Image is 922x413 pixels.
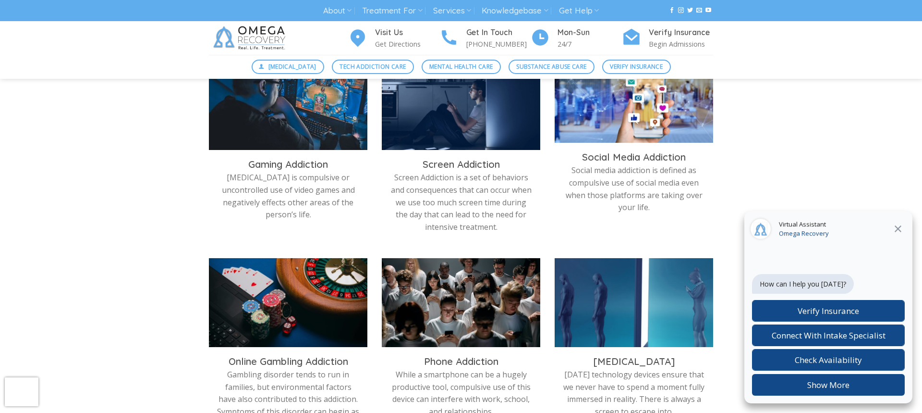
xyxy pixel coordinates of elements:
h3: Social Media Addiction [562,151,706,163]
img: Omega Recovery [209,21,293,55]
a: Visit Us Get Directions [348,26,439,50]
p: Social media addiction is defined as compulsive use of social media even when those platforms are... [562,164,706,213]
h4: Mon-Sun [558,26,622,39]
a: Mental Health Care [422,60,501,74]
h4: Visit Us [375,26,439,39]
span: [MEDICAL_DATA] [268,62,316,71]
a: Verify Insurance [602,60,671,74]
span: Verify Insurance [610,62,663,71]
p: [PHONE_NUMBER] [466,38,531,50]
a: Follow on YouTube [705,7,711,14]
a: Send us an email [696,7,702,14]
a: About [323,2,352,20]
h3: Screen Addiction [389,158,533,171]
p: 24/7 [558,38,622,50]
a: Follow on Facebook [669,7,675,14]
h3: Phone Addiction [389,355,533,368]
a: Tech Addiction Care [332,60,414,74]
a: Get In Touch [PHONE_NUMBER] [439,26,531,50]
a: Knowledgebase [482,2,548,20]
span: Tech Addiction Care [340,62,406,71]
p: Screen Addiction is a set of behaviors and consequences that can occur when we use too much scree... [389,172,533,233]
h4: Get In Touch [466,26,531,39]
img: phone-addiction-treatment [382,258,540,347]
span: Mental Health Care [429,62,493,71]
h4: Verify Insurance [649,26,713,39]
a: Get Help [559,2,599,20]
a: Follow on Instagram [678,7,684,14]
a: Follow on Twitter [687,7,693,14]
a: [MEDICAL_DATA] [252,60,325,74]
p: Begin Admissions [649,38,713,50]
a: Verify Insurance Begin Admissions [622,26,713,50]
a: Substance Abuse Care [509,60,594,74]
a: Services [433,2,471,20]
h3: [MEDICAL_DATA] [562,355,706,368]
h3: Online Gambling Addiction [216,355,360,368]
span: Substance Abuse Care [516,62,586,71]
a: Treatment For [362,2,422,20]
p: [MEDICAL_DATA] is compulsive or uncontrolled use of video games and negatively effects other area... [216,172,360,221]
p: Get Directions [375,38,439,50]
h3: Gaming Addiction [216,158,360,171]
